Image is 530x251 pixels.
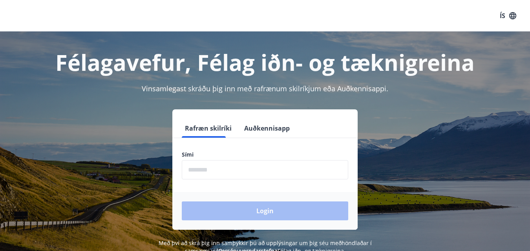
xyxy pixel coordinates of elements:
[9,47,521,77] h1: Félagavefur, Félag iðn- og tæknigreina
[142,84,388,93] span: Vinsamlegast skráðu þig inn með rafrænum skilríkjum eða Auðkennisappi.
[495,9,521,23] button: ÍS
[241,119,293,138] button: Auðkennisapp
[182,119,235,138] button: Rafræn skilríki
[182,151,348,159] label: Sími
